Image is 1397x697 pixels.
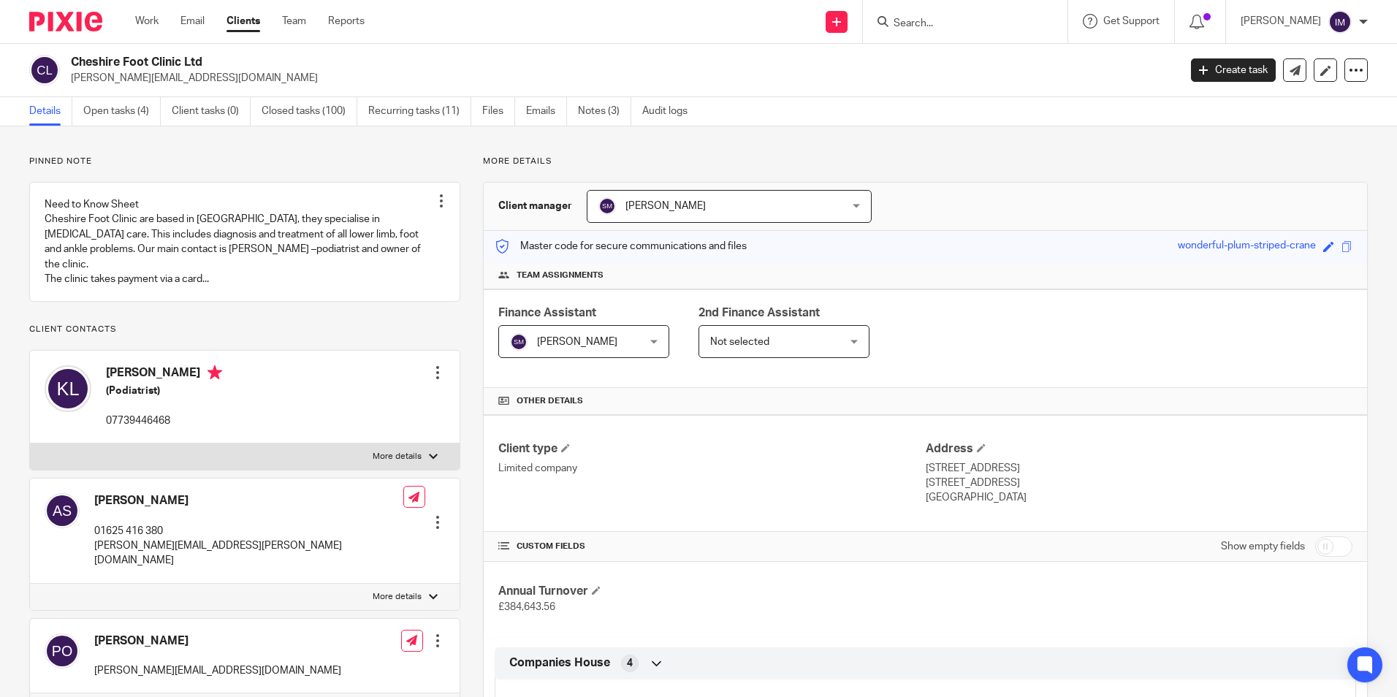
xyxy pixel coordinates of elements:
[625,201,706,211] span: [PERSON_NAME]
[537,337,617,347] span: [PERSON_NAME]
[498,307,596,319] span: Finance Assistant
[94,633,341,649] h4: [PERSON_NAME]
[106,414,222,428] p: 07739446468
[106,365,222,384] h4: [PERSON_NAME]
[45,633,80,669] img: svg%3E
[498,461,925,476] p: Limited company
[926,476,1352,490] p: [STREET_ADDRESS]
[106,384,222,398] h5: (Podiatrist)
[94,493,403,509] h4: [PERSON_NAME]
[926,490,1352,505] p: [GEOGRAPHIC_DATA]
[892,18,1024,31] input: Search
[926,441,1352,457] h4: Address
[94,663,341,678] p: [PERSON_NAME][EMAIL_ADDRESS][DOMAIN_NAME]
[29,97,72,126] a: Details
[368,97,471,126] a: Recurring tasks (11)
[598,197,616,215] img: svg%3E
[926,461,1352,476] p: [STREET_ADDRESS]
[1191,58,1276,82] a: Create task
[208,365,222,380] i: Primary
[29,156,460,167] p: Pinned note
[498,602,555,612] span: £384,643.56
[227,14,260,28] a: Clients
[94,524,403,538] p: 01625 416 380
[482,97,515,126] a: Files
[698,307,820,319] span: 2nd Finance Assistant
[71,71,1169,85] p: [PERSON_NAME][EMAIL_ADDRESS][DOMAIN_NAME]
[373,591,422,603] p: More details
[642,97,698,126] a: Audit logs
[498,199,572,213] h3: Client manager
[1221,539,1305,554] label: Show empty fields
[172,97,251,126] a: Client tasks (0)
[578,97,631,126] a: Notes (3)
[94,538,403,568] p: [PERSON_NAME][EMAIL_ADDRESS][PERSON_NAME][DOMAIN_NAME]
[373,451,422,462] p: More details
[710,337,769,347] span: Not selected
[509,655,610,671] span: Companies House
[45,365,91,412] img: svg%3E
[510,333,528,351] img: svg%3E
[627,656,633,671] span: 4
[498,441,925,457] h4: Client type
[262,97,357,126] a: Closed tasks (100)
[29,55,60,85] img: svg%3E
[180,14,205,28] a: Email
[1178,238,1316,255] div: wonderful-plum-striped-crane
[495,239,747,254] p: Master code for secure communications and files
[1103,16,1160,26] span: Get Support
[1241,14,1321,28] p: [PERSON_NAME]
[483,156,1368,167] p: More details
[71,55,949,70] h2: Cheshire Foot Clinic Ltd
[498,541,925,552] h4: CUSTOM FIELDS
[29,324,460,335] p: Client contacts
[135,14,159,28] a: Work
[498,584,925,599] h4: Annual Turnover
[526,97,567,126] a: Emails
[29,12,102,31] img: Pixie
[517,395,583,407] span: Other details
[45,493,80,528] img: svg%3E
[1328,10,1352,34] img: svg%3E
[83,97,161,126] a: Open tasks (4)
[517,270,604,281] span: Team assignments
[282,14,306,28] a: Team
[328,14,365,28] a: Reports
